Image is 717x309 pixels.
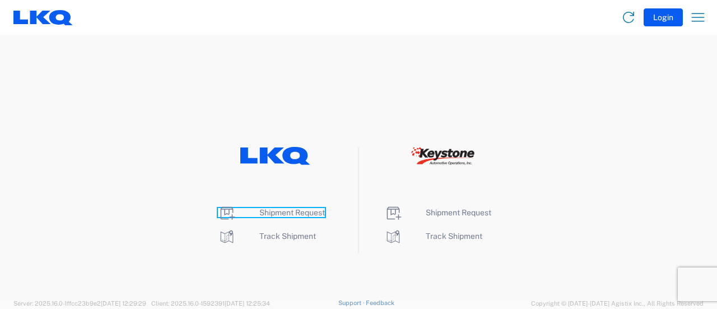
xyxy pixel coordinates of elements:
[426,208,491,217] span: Shipment Request
[426,232,482,241] span: Track Shipment
[218,232,316,241] a: Track Shipment
[366,299,394,306] a: Feedback
[644,8,683,26] button: Login
[225,300,270,307] span: [DATE] 12:25:34
[338,299,366,306] a: Support
[151,300,270,307] span: Client: 2025.16.0-1592391
[259,232,316,241] span: Track Shipment
[218,208,325,217] a: Shipment Request
[384,208,491,217] a: Shipment Request
[13,300,146,307] span: Server: 2025.16.0-1ffcc23b9e2
[101,300,146,307] span: [DATE] 12:29:29
[531,298,704,308] span: Copyright © [DATE]-[DATE] Agistix Inc., All Rights Reserved
[384,232,482,241] a: Track Shipment
[259,208,325,217] span: Shipment Request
